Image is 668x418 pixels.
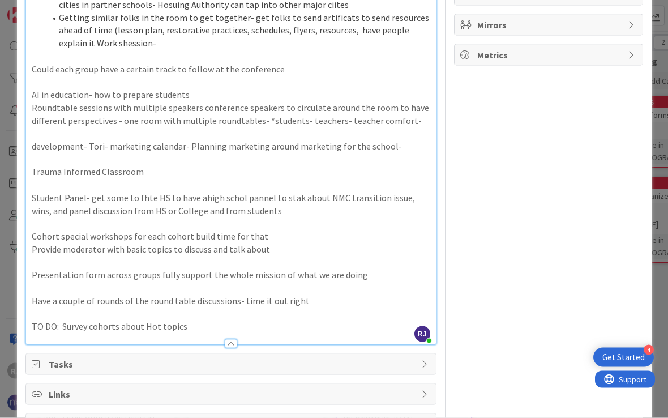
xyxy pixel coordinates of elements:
span: Links [49,387,416,401]
span: Tasks [49,357,416,371]
p: Trauma Informed Classroom [32,165,430,178]
div: Open Get Started checklist, remaining modules: 4 [593,348,654,367]
p: Cohort special workshops for each cohort build time for that [32,230,430,243]
span: RJ [414,326,430,342]
li: Getting similar folks in the room to get together- get folks to send artificats to send resources... [45,11,430,50]
p: Roundtable sessions with multiple speakers conference speakers to circulate around the room to ha... [32,101,430,127]
p: Presentation form across groups fully support the whole mission of what we are doing [32,268,430,281]
p: Have a couple of rounds of the round table discussions- time it out right [32,295,430,308]
p: development- Tori- marketing calendar- Planning marketing around marketing for the school- [32,140,430,153]
span: Support [24,2,52,15]
span: Metrics [477,48,622,62]
p: TO DO: Survey cohorts about Hot topics [32,320,430,333]
div: Get Started [602,352,645,363]
p: Student Panel- get some to fhte HS to have ahigh schol pannel to stak about NMC transition issue,... [32,191,430,217]
p: Could each group have a certain track to follow at the conference [32,63,430,76]
span: Mirrors [477,18,622,32]
p: AI in education- how to prepare students [32,88,430,101]
div: 4 [644,345,654,355]
p: Provide moderator with basic topics to discuss and talk about [32,243,430,256]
